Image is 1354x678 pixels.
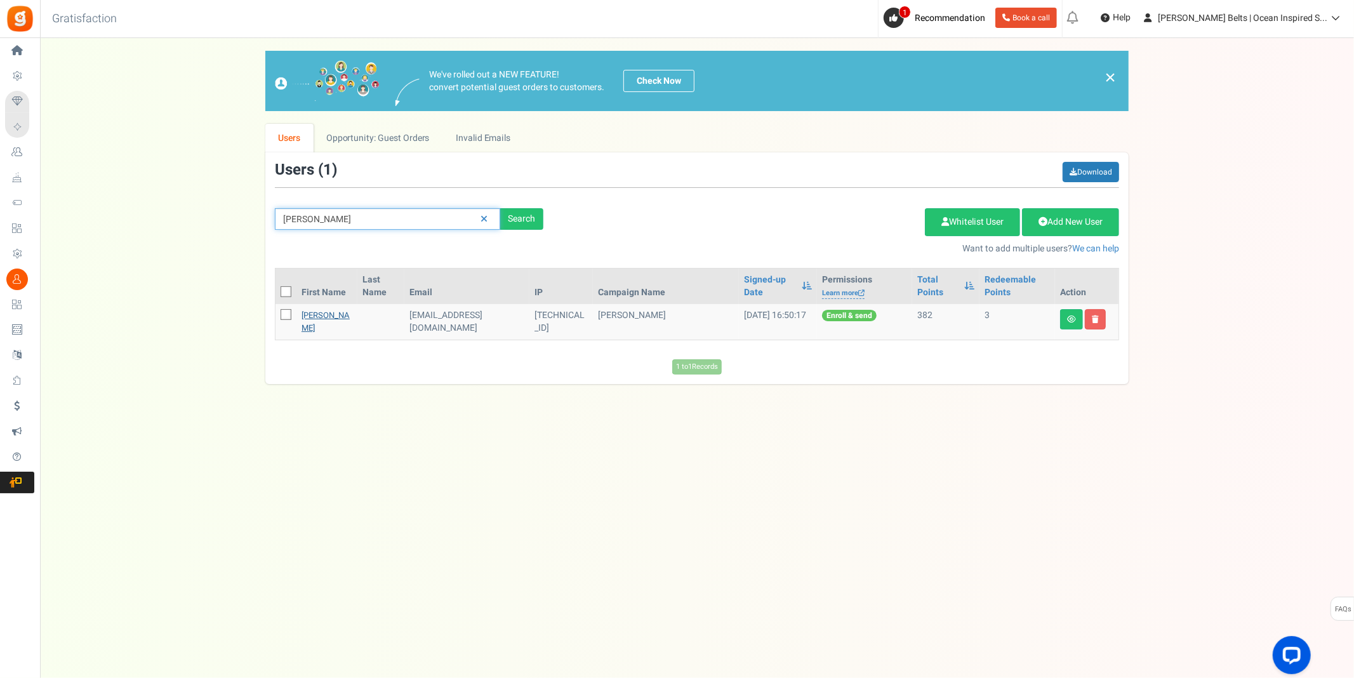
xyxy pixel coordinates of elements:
a: 1 Recommendation [884,8,990,28]
a: Total Points [917,274,958,299]
td: [DATE] 16:50:17 [739,304,817,340]
a: Reset [474,208,494,230]
a: Book a call [995,8,1057,28]
td: 3 [979,304,1055,340]
a: Help [1096,8,1136,28]
a: Download [1063,162,1119,182]
a: We can help [1072,242,1119,255]
span: Recommendation [915,11,985,25]
a: Signed-up Date [744,274,795,299]
input: Search by email or name [275,208,500,230]
td: 382 [912,304,979,340]
td: [TECHNICAL_ID] [529,304,593,340]
th: Campaign Name [593,269,739,304]
a: Learn more [822,288,865,299]
th: First Name [296,269,357,304]
p: Want to add multiple users? [562,243,1119,255]
td: General [404,304,529,340]
span: Help [1110,11,1131,24]
span: [PERSON_NAME] Belts | Ocean Inspired S... [1158,11,1327,25]
span: Enroll & send [822,310,877,321]
a: Opportunity: Guest Orders [314,124,442,152]
a: [PERSON_NAME] [302,309,350,334]
a: Redeemable Points [985,274,1050,299]
th: Permissions [817,269,912,304]
th: Email [404,269,529,304]
img: images [395,79,420,106]
img: Gratisfaction [6,4,34,33]
h3: Gratisfaction [38,6,131,32]
h3: Users ( ) [275,162,337,178]
a: Whitelist User [925,208,1020,236]
img: images [275,60,380,102]
span: 1 [899,6,911,18]
td: [PERSON_NAME] [593,304,739,340]
th: IP [529,269,593,304]
span: 1 [323,159,332,181]
i: View details [1067,316,1076,323]
a: × [1105,70,1116,85]
i: Delete user [1092,316,1099,323]
div: Search [500,208,543,230]
th: Action [1055,269,1118,304]
span: FAQs [1334,597,1351,621]
th: Last Name [357,269,404,304]
a: Invalid Emails [443,124,524,152]
p: We've rolled out a NEW FEATURE! convert potential guest orders to customers. [429,69,604,94]
a: Add New User [1022,208,1119,236]
a: Check Now [623,70,694,92]
a: Users [265,124,314,152]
